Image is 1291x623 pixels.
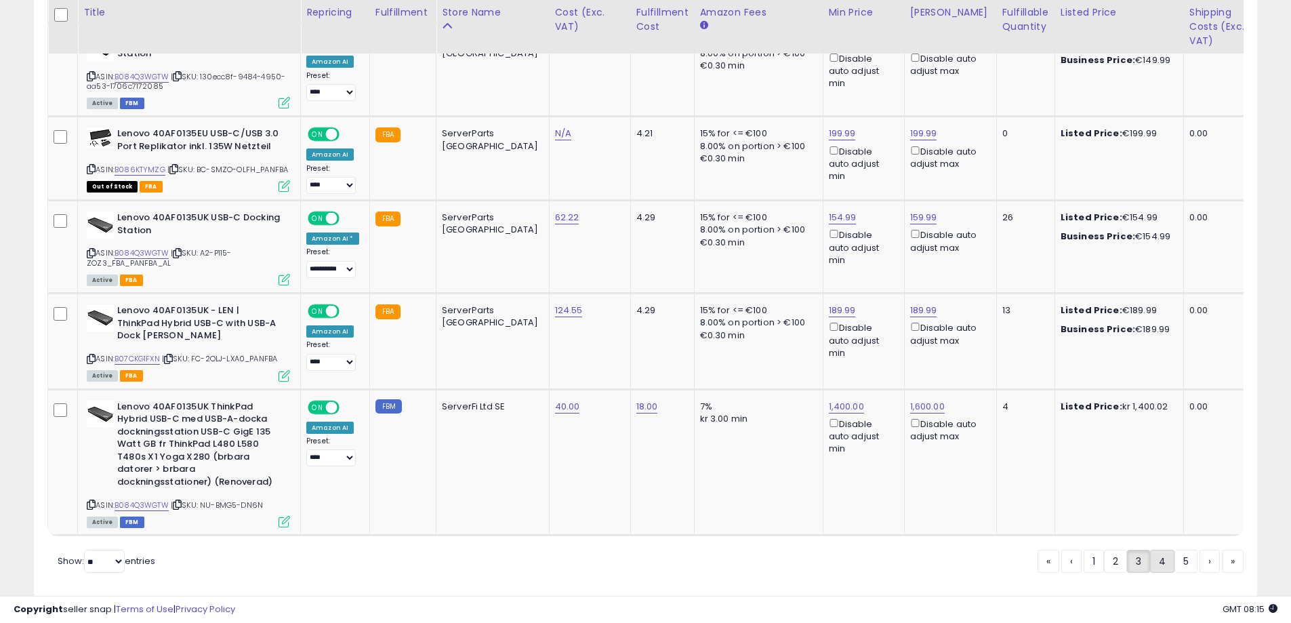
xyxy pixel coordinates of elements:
[87,370,118,382] span: All listings currently available for purchase on Amazon
[87,275,118,286] span: All listings currently available for purchase on Amazon
[306,164,359,195] div: Preset:
[337,213,359,224] span: OFF
[306,247,359,278] div: Preset:
[306,340,359,371] div: Preset:
[120,517,144,528] span: FBM
[700,60,813,72] div: €0.30 min
[636,400,658,414] a: 18.00
[120,275,143,286] span: FBA
[700,153,813,165] div: €0.30 min
[1002,401,1044,413] div: 4
[1189,401,1254,413] div: 0.00
[442,304,539,329] div: ServerParts [GEOGRAPHIC_DATA]
[58,555,155,567] span: Show: entries
[117,304,282,346] b: Lenovo 40AF0135UK - LEN | ThinkPad Hybrid USB-C with USB-A Dock [PERSON_NAME]
[829,144,894,183] div: Disable auto adjust min
[442,127,539,152] div: ServerParts [GEOGRAPHIC_DATA]
[700,401,813,413] div: 7%
[910,416,986,443] div: Disable auto adjust max
[1208,555,1211,568] span: ›
[1061,54,1135,66] b: Business Price:
[306,437,359,467] div: Preset:
[87,401,290,527] div: ASIN:
[306,148,354,161] div: Amazon AI
[87,71,285,92] span: | SKU: 130ecc8f-9484-4950-aa53-1706c7172085
[306,56,354,68] div: Amazon AI
[1061,5,1178,20] div: Listed Price
[1070,555,1073,568] span: ‹
[1174,550,1197,573] a: 5
[162,353,277,364] span: | SKU: FC-2OLJ-LXA0_PANFBA
[1002,212,1044,224] div: 26
[115,71,169,83] a: B084Q3WGTW
[1061,211,1122,224] b: Listed Price:
[87,212,114,239] img: 31HOikIx1rL._SL40_.jpg
[555,5,625,34] div: Cost (Exc. VAT)
[115,164,165,176] a: B086KTYMZG
[171,500,263,510] span: | SKU: NU-BMG5-DN6N
[117,401,282,492] b: Lenovo 40AF0135UK ThinkPad Hybrid USB-C med USB-A-docka dockningsstation USB-C GigE 135 Watt GB f...
[309,129,326,140] span: ON
[375,127,401,142] small: FBA
[1061,230,1135,243] b: Business Price:
[910,400,945,414] a: 1,600.00
[1223,603,1277,616] span: 2025-08-15 08:15 GMT
[1150,550,1174,573] a: 4
[14,603,63,616] strong: Copyright
[115,247,169,259] a: B084Q3WGTW
[700,5,817,20] div: Amazon Fees
[337,129,359,140] span: OFF
[829,5,899,20] div: Min Price
[87,212,290,284] div: ASIN:
[375,399,402,414] small: FBM
[700,20,708,32] small: Amazon Fees.
[140,181,163,193] span: FBA
[87,401,114,428] img: 31HOikIx1rL._SL40_.jpg
[829,304,856,317] a: 189.99
[442,212,539,236] div: ServerParts [GEOGRAPHIC_DATA]
[1061,304,1122,317] b: Listed Price:
[306,325,354,338] div: Amazon AI
[120,370,143,382] span: FBA
[636,304,684,317] div: 4.29
[1061,304,1173,317] div: €189.99
[306,233,359,245] div: Amazon AI *
[115,500,169,511] a: B084Q3WGTW
[120,98,144,109] span: FBM
[14,603,235,616] div: seller snap | |
[1189,304,1254,317] div: 0.00
[1127,550,1150,573] a: 3
[87,127,290,190] div: ASIN:
[700,329,813,342] div: €0.30 min
[700,127,813,140] div: 15% for <= €100
[337,401,359,413] span: OFF
[700,317,813,329] div: 8.00% on portion > €100
[375,212,401,226] small: FBA
[829,127,856,140] a: 199.99
[1061,54,1173,66] div: €149.99
[1002,127,1044,140] div: 0
[829,51,894,90] div: Disable auto adjust min
[1046,555,1050,568] span: «
[910,227,986,254] div: Disable auto adjust max
[910,211,937,224] a: 159.99
[1189,127,1254,140] div: 0.00
[555,127,571,140] a: N/A
[1002,5,1049,34] div: Fulfillable Quantity
[442,401,539,413] div: ServerFi Ltd SE
[1061,323,1135,336] b: Business Price:
[375,304,401,319] small: FBA
[910,320,986,346] div: Disable auto adjust max
[1189,212,1254,224] div: 0.00
[829,227,894,266] div: Disable auto adjust min
[1084,550,1104,573] a: 1
[167,164,288,175] span: | SKU: BC-SMZO-OLFH_PANFBA
[1061,400,1122,413] b: Listed Price:
[117,212,282,240] b: Lenovo 40AF0135UK USB-C Docking Station
[87,127,114,148] img: 31VaArLcptL._SL40_.jpg
[910,304,937,317] a: 189.99
[442,5,544,20] div: Store Name
[309,401,326,413] span: ON
[700,304,813,317] div: 15% for <= €100
[829,211,857,224] a: 154.99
